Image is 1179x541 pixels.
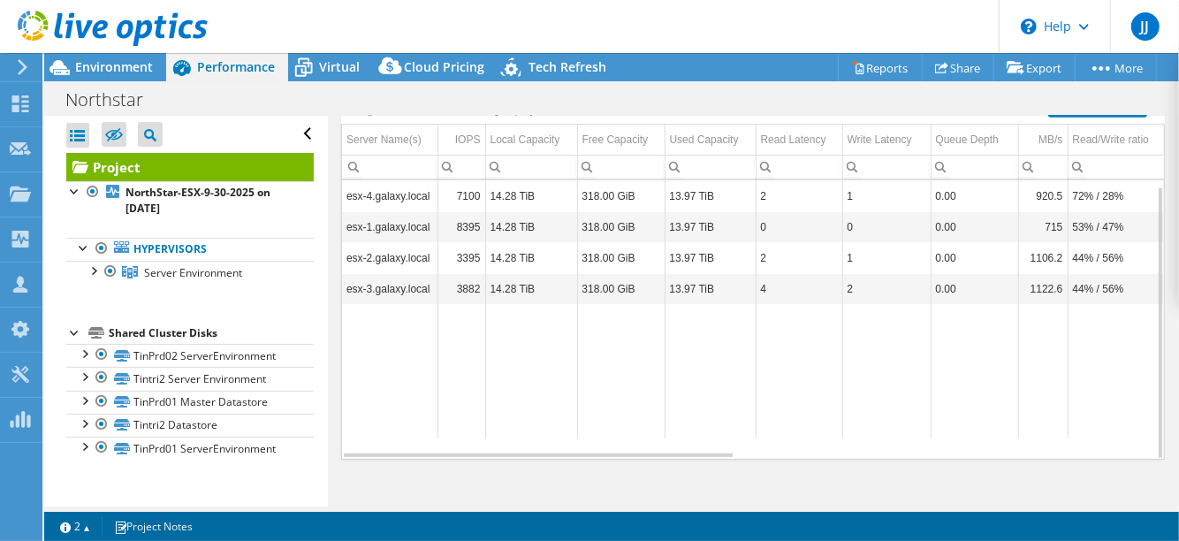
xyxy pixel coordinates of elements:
td: Column Local Capacity, Filter cell [485,155,577,179]
span: Tech Refresh [529,58,606,75]
td: Column IOPS, Value 7100 [437,180,485,211]
a: Project [66,153,314,181]
td: Column Write Latency, Value 1 [842,180,931,211]
h1: Northstar [57,90,171,110]
td: Read Latency Column [756,125,842,156]
span: Performance [197,58,275,75]
td: Server Name(s) Column [342,125,437,156]
a: NorthStar-ESX-9-30-2025 on [DATE] [66,181,314,220]
span: JJ [1131,12,1160,41]
td: Column Read Latency, Value 2 [756,242,842,273]
td: Local Capacity Column [485,125,577,156]
div: Local Capacity [491,129,560,150]
td: Column IOPS, Value 3882 [437,273,485,304]
div: Read Latency [761,129,826,150]
a: TinPrd02 ServerEnvironment [66,344,314,367]
a: 2 [48,515,103,537]
td: Column Write Latency, Value 0 [842,211,931,242]
a: Reports [838,54,923,81]
a: More [1075,54,1157,81]
div: Data grid [341,88,1165,464]
td: Column Read/Write ratio, Value 44% / 56% [1068,273,1169,304]
td: MB/s Column [1018,125,1068,156]
td: Column Server Name(s), Value esx-1.galaxy.local [342,211,437,242]
td: Column Queue Depth, Value 0.00 [931,273,1018,304]
td: Column MB/s, Value 1122.6 [1018,273,1068,304]
td: Column IOPS, Filter cell [437,155,485,179]
td: Column Write Latency, Value 1 [842,242,931,273]
span: Environment [75,58,153,75]
span: Virtual [319,58,360,75]
td: Column MB/s, Value 1106.2 [1018,242,1068,273]
a: Tintri2 Datastore [66,414,314,437]
div: Used Capacity [670,129,739,150]
td: Column MB/s, Filter cell [1018,155,1068,179]
td: Column Read/Write ratio, Value 53% / 47% [1068,211,1169,242]
td: Column Used Capacity, Value 13.97 TiB [665,180,756,211]
td: Column Free Capacity, Value 318.00 GiB [577,180,665,211]
td: IOPS Column [437,125,485,156]
a: TinPrd01 Master Datastore [66,391,314,414]
td: Column Local Capacity, Value 14.28 TiB [485,211,577,242]
div: Write Latency [848,129,912,150]
td: Column Used Capacity, Value 13.97 TiB [665,273,756,304]
div: IOPS [455,129,481,150]
b: NorthStar-ESX-9-30-2025 on [DATE] [126,185,270,216]
div: Read/Write ratio [1073,129,1149,150]
td: Free Capacity Column [577,125,665,156]
a: TinPrd01 ServerEnvironment [66,437,314,460]
div: Queue Depth [936,129,999,150]
td: Column Read Latency, Value 4 [756,273,842,304]
td: Queue Depth Column [931,125,1018,156]
td: Column Queue Depth, Value 0.00 [931,211,1018,242]
td: Column Server Name(s), Value esx-3.galaxy.local [342,273,437,304]
a: Tintri2 Server Environment [66,367,314,390]
td: Column Server Name(s), Value esx-4.galaxy.local [342,180,437,211]
td: Column Read Latency, Filter cell [756,155,842,179]
td: Column Free Capacity, Filter cell [577,155,665,179]
td: Used Capacity Column [665,125,756,156]
a: Export [993,54,1076,81]
a: Project Notes [102,515,205,537]
div: Shared Cluster Disks [109,323,314,344]
td: Column Read Latency, Value 2 [756,180,842,211]
td: Column Local Capacity, Value 14.28 TiB [485,273,577,304]
td: Column Server Name(s), Filter cell [342,155,437,179]
div: Server Name(s) [346,129,422,150]
td: Column Queue Depth, Value 0.00 [931,180,1018,211]
div: Free Capacity [582,129,649,150]
td: Column Local Capacity, Value 14.28 TiB [485,242,577,273]
td: Column Read Latency, Value 0 [756,211,842,242]
span: Cloud Pricing [404,58,484,75]
a: Hypervisors [66,238,314,261]
td: Column MB/s, Value 920.5 [1018,180,1068,211]
td: Column Free Capacity, Value 318.00 GiB [577,273,665,304]
a: Share [922,54,994,81]
td: Column Queue Depth, Filter cell [931,155,1018,179]
span: Server Environment [144,265,242,280]
td: Column Read/Write ratio, Filter cell [1068,155,1169,179]
a: Server Environment [66,261,314,284]
td: Column Free Capacity, Value 318.00 GiB [577,211,665,242]
svg: \n [1021,19,1037,34]
td: Column Queue Depth, Value 0.00 [931,242,1018,273]
td: Column Used Capacity, Value 13.97 TiB [665,211,756,242]
td: Column Local Capacity, Value 14.28 TiB [485,180,577,211]
td: Column Server Name(s), Value esx-2.galaxy.local [342,242,437,273]
td: Column Read/Write ratio, Value 72% / 28% [1068,180,1169,211]
td: Column Used Capacity, Value 13.97 TiB [665,242,756,273]
td: Write Latency Column [842,125,931,156]
td: Column Write Latency, Filter cell [842,155,931,179]
div: MB/s [1038,129,1062,150]
td: Column IOPS, Value 8395 [437,211,485,242]
td: Column Used Capacity, Filter cell [665,155,756,179]
td: Column Write Latency, Value 2 [842,273,931,304]
td: Column IOPS, Value 3395 [437,242,485,273]
td: Column MB/s, Value 715 [1018,211,1068,242]
td: Column Read/Write ratio, Value 44% / 56% [1068,242,1169,273]
td: Read/Write ratio Column [1068,125,1169,156]
td: Column Free Capacity, Value 318.00 GiB [577,242,665,273]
